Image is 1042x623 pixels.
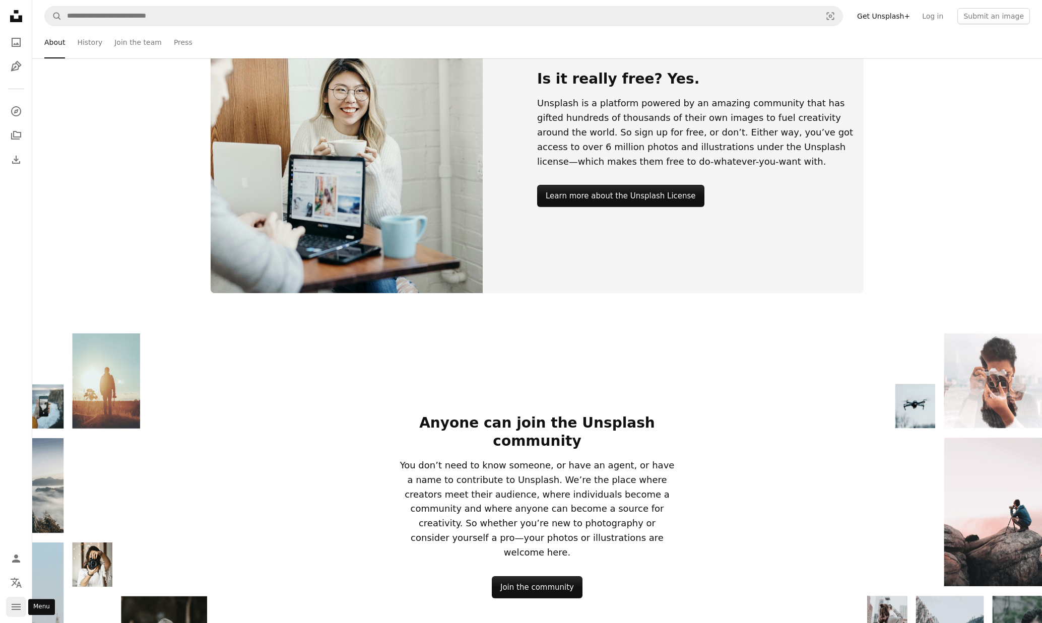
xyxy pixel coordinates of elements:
[6,548,26,569] a: Log in / Sign up
[114,26,162,58] a: Join the team
[957,8,1030,24] button: Submit an image
[6,150,26,170] a: Download History
[398,458,676,560] p: You don’t need to know someone, or have an agent, or have a name to contribute to Unsplash. We’re...
[77,26,102,58] a: History
[6,32,26,52] a: Photos
[398,414,676,450] h5: Anyone can join the Unsplash community
[44,6,843,26] form: Find visuals sitewide
[537,96,864,169] p: Unsplash is a platform powered by an amazing community that has gifted hundreds of thousands of t...
[6,6,26,28] a: Home — Unsplash
[45,7,62,26] button: Search Unsplash
[6,573,26,593] button: Language
[537,185,704,207] a: Learn more about the Unsplash License
[818,7,842,26] button: Visual search
[6,125,26,146] a: Collections
[537,70,864,88] h5: Is it really free? Yes.
[6,597,26,617] button: Menu
[851,8,916,24] a: Get Unsplash+
[916,8,949,24] a: Log in
[6,56,26,77] a: Illustrations
[6,101,26,121] a: Explore
[492,576,582,598] a: Join the community
[174,26,192,58] a: Press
